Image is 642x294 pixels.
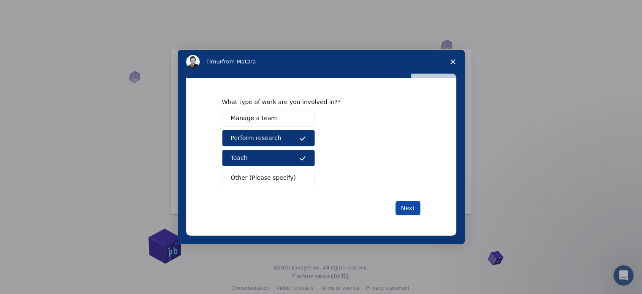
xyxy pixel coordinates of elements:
[231,173,296,182] span: Other (Please specify)
[395,201,420,215] button: Next
[222,110,315,126] button: Manage a team
[231,114,277,123] span: Manage a team
[231,154,248,162] span: Teach
[206,58,222,65] span: Timur
[222,98,408,106] div: What type of work are you involved in?
[231,134,282,143] span: Perform research
[17,6,47,14] span: Support
[222,130,315,146] button: Perform research
[441,50,465,74] span: Close survey
[222,170,315,186] button: Other (Please specify)
[222,150,315,166] button: Teach
[222,58,256,65] span: from Mat3ra
[186,55,200,69] img: Profile image for Timur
